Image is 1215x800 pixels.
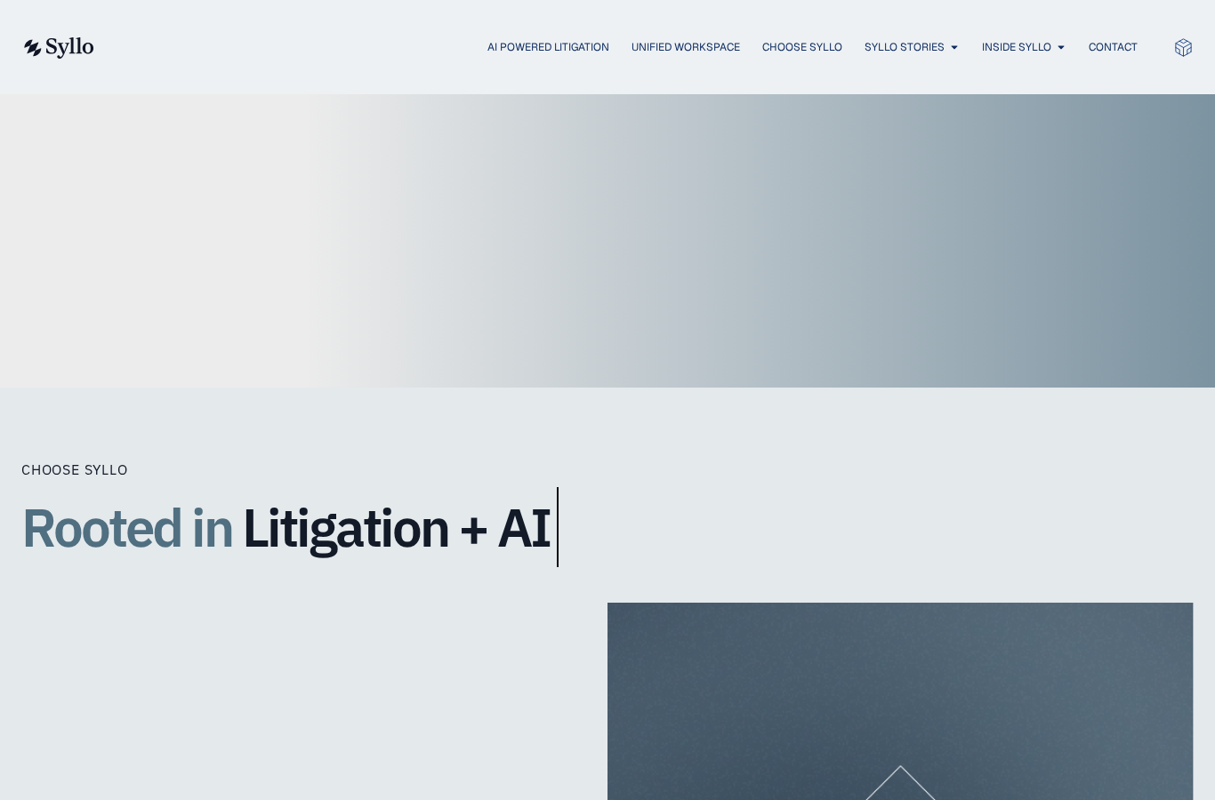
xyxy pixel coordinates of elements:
div: Menu Toggle [130,39,1138,56]
span: Litigation + AI [242,498,550,556]
div: Choose Syllo [21,459,733,480]
a: Inside Syllo [982,39,1051,55]
a: AI Powered Litigation [487,39,609,55]
a: Syllo Stories [865,39,945,55]
img: syllo [21,37,94,59]
a: Contact [1089,39,1138,55]
span: Rooted in [21,487,232,567]
nav: Menu [130,39,1138,56]
a: Choose Syllo [762,39,842,55]
a: Unified Workspace [632,39,740,55]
